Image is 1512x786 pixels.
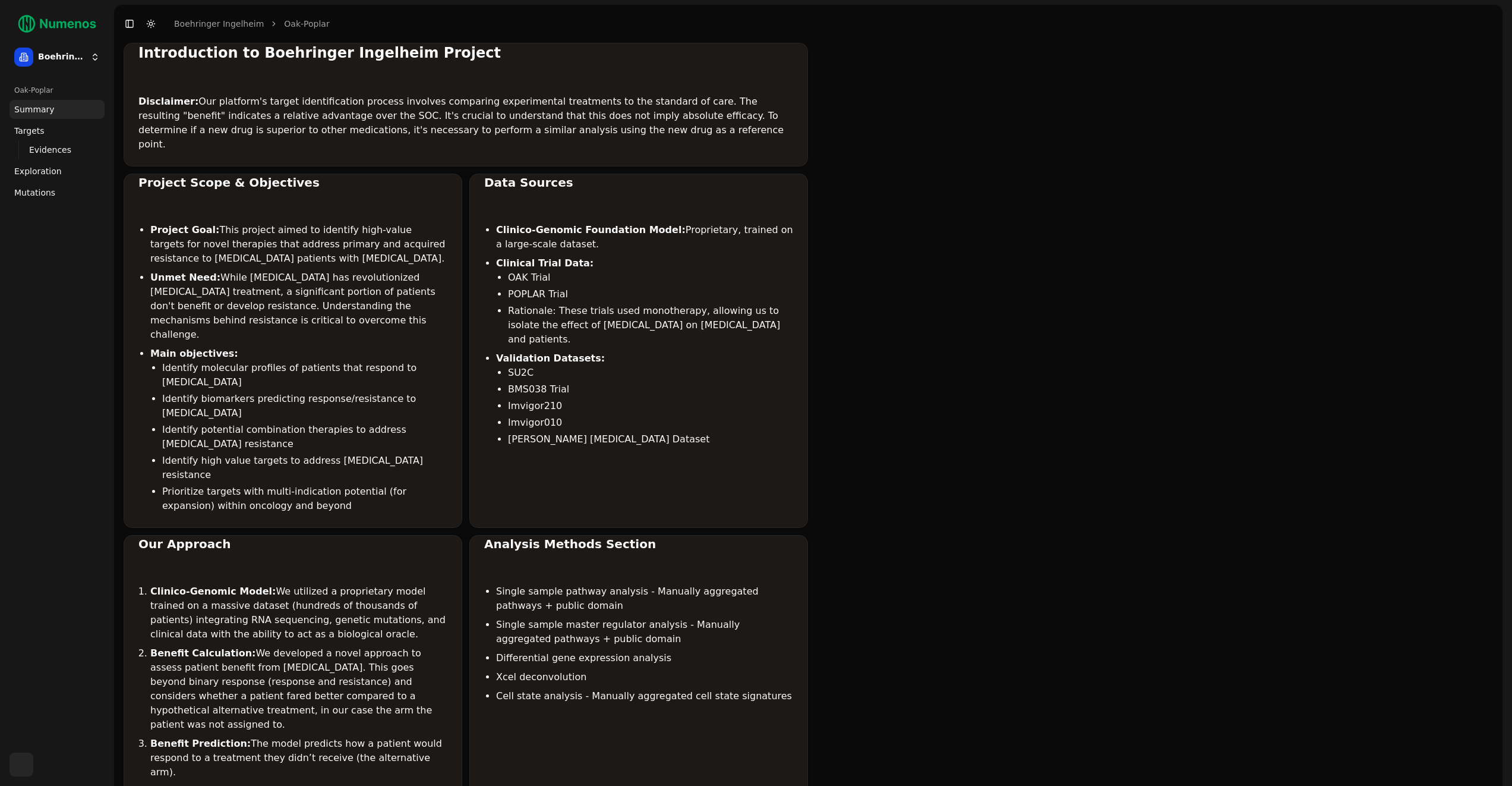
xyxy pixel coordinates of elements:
[496,223,793,251] li: Proprietary, trained on a large-scale dataset.
[143,15,159,32] button: Toggle Dark Mode
[14,165,62,177] span: Exploration
[14,103,55,115] span: Summary
[508,366,793,380] li: SU2C
[496,670,793,684] li: Xcel deconvolution
[162,392,447,420] li: Identify biomarkers predicting response/resistance to [MEDICAL_DATA]
[150,647,255,659] strong: Benefit Calculation:
[138,174,447,191] div: Project Scope & Objectives
[138,43,793,62] div: Introduction to Boehringer Ingelheim Project
[138,95,793,152] p: Our platform's target identification process involves comparing experimental treatments to the st...
[150,737,447,779] li: The model predicts how a patient would respond to a treatment they didn’t receive (the alternativ...
[162,454,447,482] li: Identify high value targets to address [MEDICAL_DATA] resistance
[150,586,276,597] strong: Clinico-Genomic Model:
[10,43,105,71] button: Boehringer Ingelheim
[121,15,138,32] button: Toggle Sidebar
[496,618,793,646] li: Single sample master regulator analysis - Manually aggregated pathways + public domain
[14,187,55,199] span: Mutations
[150,271,447,342] li: While [MEDICAL_DATA] has revolutionized [MEDICAL_DATA] treatment, a significant portion of patien...
[29,144,71,156] span: Evidences
[150,223,447,266] li: This project aimed to identify high-value targets for novel therapies that address primary and ac...
[508,271,793,285] li: OAK Trial
[508,399,793,413] li: Imvigor210
[174,18,264,30] a: Boehringer Ingelheim
[284,18,329,30] a: Oak-Poplar
[508,416,793,430] li: Imvigor010
[150,646,447,732] li: We developed a novel approach to assess patient benefit from [MEDICAL_DATA]. This goes beyond bin...
[150,584,447,642] li: We utilized a proprietary model trained on a massive dataset (hundreds of thousands of patients) ...
[508,432,793,447] li: [PERSON_NAME] [MEDICAL_DATA] Dataset
[150,224,219,235] strong: Project Goal:
[10,121,105,140] a: Targets
[150,348,238,359] strong: Main objectives:
[14,125,45,137] span: Targets
[150,272,220,283] strong: Unmet Need:
[508,304,793,347] li: Rationale: These trials used monotherapy, allowing us to isolate the effect of [MEDICAL_DATA] on ...
[496,257,594,269] strong: Clinical Trial Data:
[150,738,251,749] strong: Benefit Prediction:
[138,96,198,107] strong: Disclaimer:
[496,584,793,613] li: Single sample pathway analysis - Manually aggregated pathways + public domain
[496,651,793,665] li: Differential gene expression analysis
[138,536,447,552] div: Our Approach
[496,353,605,364] strong: Validation Datasets:
[24,142,90,158] a: Evidences
[10,100,105,119] a: Summary
[38,52,86,62] span: Boehringer Ingelheim
[508,382,793,397] li: BMS038 Trial
[162,485,447,513] li: Prioritize targets with multi-indication potential (for expansion) within oncology and beyond
[484,174,793,191] div: Data Sources
[10,10,105,38] img: Numenos
[10,162,105,181] a: Exploration
[484,536,793,552] div: Analysis Methods Section
[162,423,447,451] li: Identify potential combination therapies to address [MEDICAL_DATA] resistance
[508,287,793,301] li: POPLAR Trial
[174,18,330,30] nav: breadcrumb
[10,81,105,100] div: Oak-Poplar
[10,183,105,202] a: Mutations
[496,689,793,703] li: Cell state analysis - Manually aggregated cell state signatures
[162,361,447,389] li: Identify molecular profiles of patients that respond to [MEDICAL_DATA]
[496,224,686,235] strong: Clinico-Genomic Foundation Model:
